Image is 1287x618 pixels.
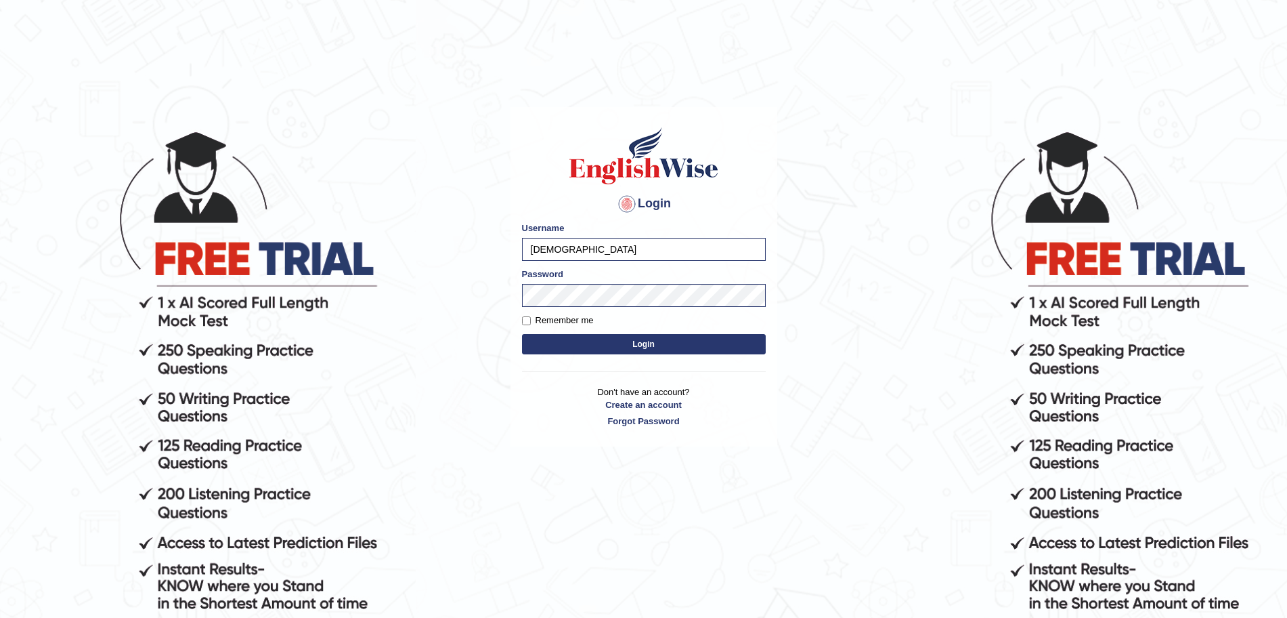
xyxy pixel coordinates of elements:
img: Logo of English Wise sign in for intelligent practice with AI [567,125,721,186]
label: Password [522,268,563,281]
a: Forgot Password [522,415,766,428]
button: Login [522,334,766,354]
p: Don't have an account? [522,386,766,428]
label: Remember me [522,314,594,327]
h4: Login [522,193,766,215]
a: Create an account [522,398,766,411]
input: Remember me [522,316,531,325]
label: Username [522,222,565,234]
